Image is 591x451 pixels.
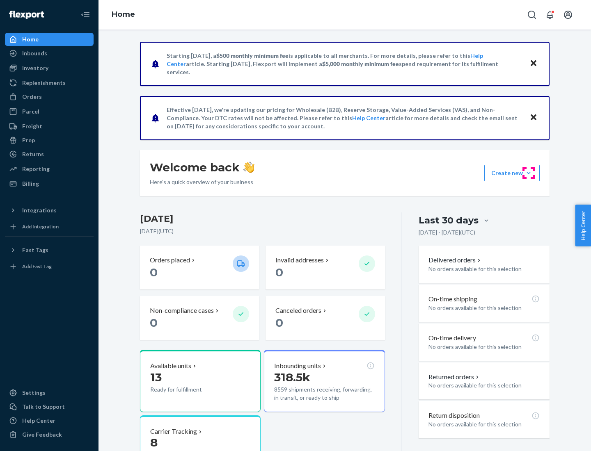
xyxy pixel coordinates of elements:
[5,400,94,413] a: Talk to Support
[428,265,540,273] p: No orders available for this selection
[5,162,94,175] a: Reporting
[560,7,576,23] button: Open account menu
[22,79,66,87] div: Replenishments
[105,3,142,27] ol: breadcrumbs
[428,343,540,351] p: No orders available for this selection
[428,411,480,420] p: Return disposition
[528,112,539,124] button: Close
[528,58,539,70] button: Close
[5,260,94,273] a: Add Fast Tag
[264,350,385,412] button: Inbounding units318.5k8559 shipments receiving, forwarding, in transit, or ready to ship
[5,33,94,46] a: Home
[274,385,374,402] p: 8559 shipments receiving, forwarding, in transit, or ready to ship
[22,403,65,411] div: Talk to Support
[112,10,135,19] a: Home
[22,206,57,214] div: Integrations
[5,428,94,441] button: Give Feedback
[22,49,47,57] div: Inbounds
[575,205,591,246] button: Help Center
[5,204,94,217] button: Integrations
[5,148,94,161] a: Returns
[22,430,62,439] div: Give Feedback
[22,150,44,158] div: Returns
[140,296,259,340] button: Non-compliance cases 0
[5,414,94,427] a: Help Center
[22,417,55,425] div: Help Center
[140,350,261,412] button: Available units13Ready for fulfillment
[22,136,35,144] div: Prep
[22,180,39,188] div: Billing
[352,114,385,121] a: Help Center
[419,228,475,237] p: [DATE] - [DATE] ( UTC )
[150,265,158,279] span: 0
[22,246,48,254] div: Fast Tags
[22,64,48,72] div: Inventory
[428,372,481,382] button: Returned orders
[275,316,283,330] span: 0
[5,76,94,89] a: Replenishments
[150,178,254,186] p: Here’s a quick overview of your business
[150,255,190,265] p: Orders placed
[167,106,522,130] p: Effective [DATE], we're updating our pricing for Wholesale (B2B), Reserve Storage, Value-Added Se...
[5,220,94,233] a: Add Integration
[428,255,482,265] button: Delivered orders
[524,7,540,23] button: Open Search Box
[275,255,324,265] p: Invalid addresses
[322,60,399,67] span: $5,000 monthly minimum fee
[140,227,385,235] p: [DATE] ( UTC )
[150,385,226,394] p: Ready for fulfillment
[5,120,94,133] a: Freight
[77,7,94,23] button: Close Navigation
[22,389,46,397] div: Settings
[5,90,94,103] a: Orders
[484,165,540,181] button: Create new
[5,47,94,60] a: Inbounds
[5,134,94,147] a: Prep
[542,7,558,23] button: Open notifications
[22,263,52,270] div: Add Fast Tag
[274,370,310,384] span: 318.5k
[243,162,254,173] img: hand-wave emoji
[22,223,59,230] div: Add Integration
[428,381,540,389] p: No orders available for this selection
[266,246,385,289] button: Invalid addresses 0
[150,316,158,330] span: 0
[5,177,94,190] a: Billing
[5,61,94,75] a: Inventory
[5,105,94,118] a: Parcel
[275,265,283,279] span: 0
[150,427,197,436] p: Carrier Tracking
[150,306,214,315] p: Non-compliance cases
[419,214,479,227] div: Last 30 days
[275,306,321,315] p: Canceled orders
[5,386,94,399] a: Settings
[167,52,522,76] p: Starting [DATE], a is applicable to all merchants. For more details, please refer to this article...
[150,361,191,371] p: Available units
[428,304,540,312] p: No orders available for this selection
[216,52,289,59] span: $500 monthly minimum fee
[428,294,477,304] p: On-time shipping
[22,165,50,173] div: Reporting
[140,246,259,289] button: Orders placed 0
[150,160,254,175] h1: Welcome back
[5,244,94,257] button: Fast Tags
[22,35,39,43] div: Home
[150,435,158,449] span: 8
[140,212,385,225] h3: [DATE]
[274,361,321,371] p: Inbounding units
[22,122,42,130] div: Freight
[150,370,162,384] span: 13
[9,11,44,19] img: Flexport logo
[266,296,385,340] button: Canceled orders 0
[22,93,42,101] div: Orders
[428,420,540,428] p: No orders available for this selection
[22,107,39,116] div: Parcel
[428,333,476,343] p: On-time delivery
